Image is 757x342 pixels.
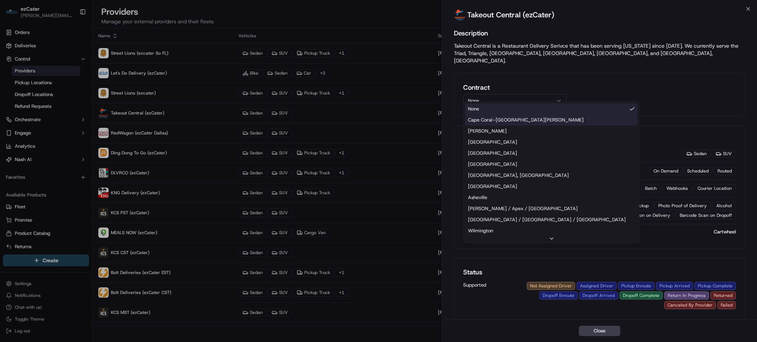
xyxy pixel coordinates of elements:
div: Start new chat [33,71,121,78]
input: Got a question? Start typing here... [19,48,133,55]
span: [PERSON_NAME] / Apex / [GEOGRAPHIC_DATA] [468,205,578,212]
div: We're available if you need us! [33,78,102,84]
a: Powered byPylon [52,163,89,169]
img: 8182517743763_77ec11ffeaf9c9a3fa3b_72.jpg [16,71,29,84]
span: Cape Coral–[GEOGRAPHIC_DATA][PERSON_NAME] [468,117,584,123]
div: Batch [641,184,661,192]
div: Past conversations [7,96,50,102]
div: Webhooks [662,184,692,192]
button: Start new chat [126,73,135,82]
button: Close [579,326,620,336]
p: Cartwheel [714,229,736,235]
span: [DATE] [65,114,81,120]
span: • [61,114,64,120]
span: [GEOGRAPHIC_DATA], [GEOGRAPHIC_DATA] [468,172,569,179]
div: Scheduled [683,167,713,175]
img: Jes Laurent [7,107,19,121]
button: See all [115,95,135,103]
span: None [468,106,479,112]
div: On Demand [649,167,682,175]
span: [GEOGRAPHIC_DATA] [468,150,517,157]
h2: Contract [463,82,567,93]
span: Supported [463,282,518,288]
h2: Status [463,267,736,277]
div: 📗 [7,146,13,152]
span: [GEOGRAPHIC_DATA] [468,161,517,168]
div: Courier Location [693,184,736,192]
span: API Documentation [70,145,119,153]
span: [GEOGRAPHIC_DATA] [468,183,517,190]
a: 💻API Documentation [60,142,122,155]
span: [GEOGRAPHIC_DATA] [468,139,517,146]
span: Pylon [74,163,89,169]
p: Welcome 👋 [7,30,135,41]
div: Routed [713,167,736,175]
div: Sedan [682,150,711,158]
div: Alcohol [712,202,736,210]
p: Takeout Central is a Restaurant Delivery Serivce that has been serving [US_STATE] since [DATE]. W... [454,42,745,64]
a: 📗Knowledge Base [4,142,60,155]
div: 💻 [62,146,68,152]
span: Wilmington [468,228,493,234]
img: Nash [7,7,22,22]
div: Photo Proof of Delivery [654,202,711,210]
div: SUV [712,150,736,158]
span: Asheville [468,194,487,201]
div: Age Verification on Delivery [607,211,674,219]
span: Knowledge Base [15,145,57,153]
span: [PERSON_NAME] [468,128,507,134]
img: 1736555255976-a54dd68f-1ca7-489b-9aae-adbdc363a1c4 [7,71,21,84]
span: [PERSON_NAME] [23,114,60,120]
h2: Description [454,28,745,38]
img: profile_toc_cartwheel.png [454,9,466,21]
h2: Takeout Central (ezCater) [467,10,554,20]
div: Barcode Scan on Dropoff [676,211,736,219]
span: [GEOGRAPHIC_DATA] / [GEOGRAPHIC_DATA] / [GEOGRAPHIC_DATA] [468,216,626,223]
